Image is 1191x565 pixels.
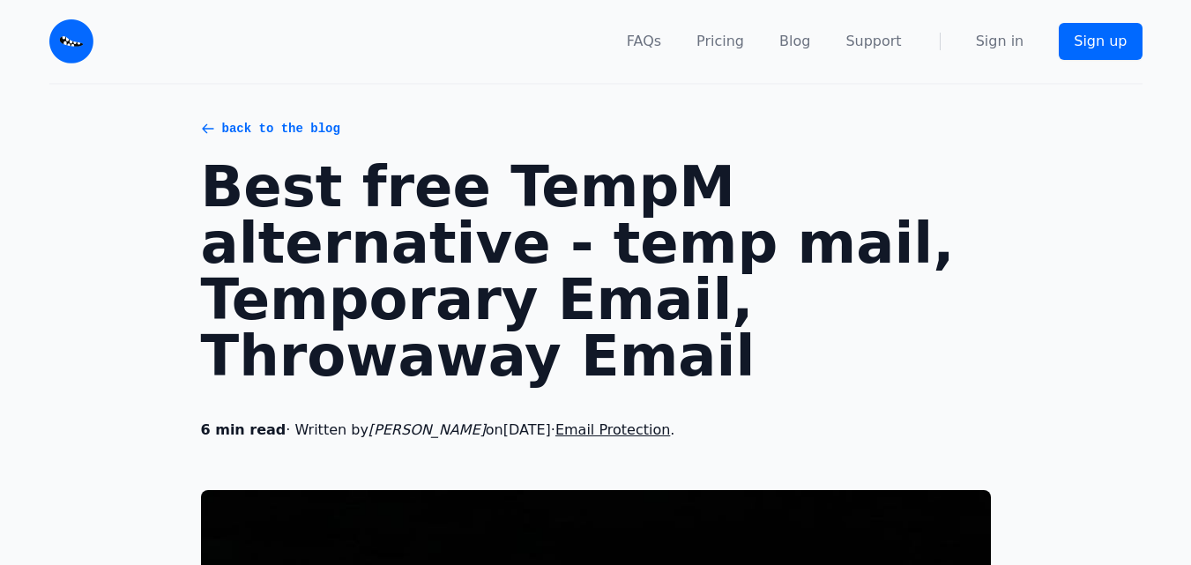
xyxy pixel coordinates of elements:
a: Email Protection [555,421,670,438]
a: Sign in [976,31,1024,52]
time: [DATE] [503,421,551,438]
i: [PERSON_NAME] [368,421,486,438]
a: back to the blog [201,120,991,138]
img: Email Monster [49,19,93,63]
a: FAQs [627,31,661,52]
a: Support [845,31,901,52]
a: Blog [779,31,810,52]
a: Sign up [1059,23,1142,60]
a: Pricing [696,31,744,52]
b: 6 min read [201,421,287,438]
span: Best free TempM alternative - temp mail, Temporary Email, Throwaway Email [201,159,991,384]
span: · Written by on · . [201,420,991,441]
